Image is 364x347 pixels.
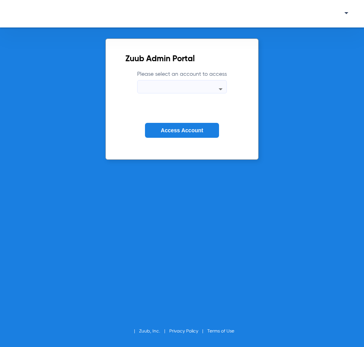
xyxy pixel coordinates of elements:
[137,70,227,93] label: Please select an account to access
[207,329,234,334] a: Terms of Use
[139,327,169,335] li: Zuub, Inc.
[145,123,219,138] button: Access Account
[161,127,203,133] span: Access Account
[125,55,239,63] h2: Zuub Admin Portal
[169,329,198,334] a: Privacy Policy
